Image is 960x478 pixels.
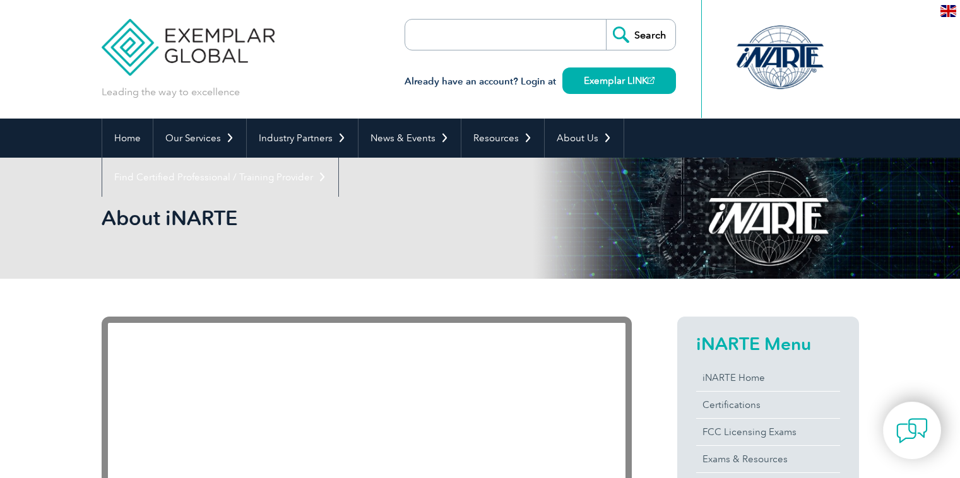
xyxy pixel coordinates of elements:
a: Find Certified Professional / Training Provider [102,158,338,197]
a: iNARTE Home [696,364,840,391]
img: en [940,5,956,17]
a: News & Events [359,119,461,158]
a: Industry Partners [247,119,358,158]
a: Exemplar LINK [562,67,676,94]
img: contact-chat.png [896,415,928,446]
img: open_square.png [648,77,655,84]
a: Home [102,119,153,158]
a: FCC Licensing Exams [696,419,840,445]
h2: About iNARTE [102,208,632,228]
a: Certifications [696,392,840,418]
p: Leading the way to excellence [102,85,240,99]
h2: iNARTE Menu [696,334,840,354]
h3: Already have an account? Login at [405,74,676,90]
a: Resources [461,119,544,158]
input: Search [606,20,675,50]
a: Exams & Resources [696,446,840,472]
a: About Us [545,119,624,158]
a: Our Services [153,119,246,158]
